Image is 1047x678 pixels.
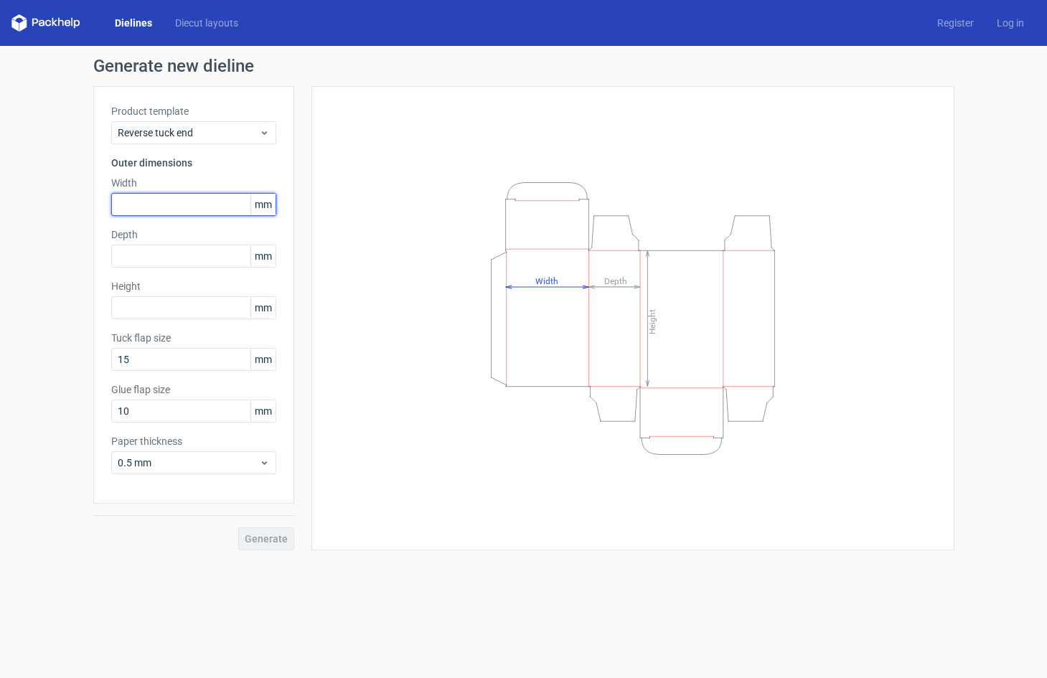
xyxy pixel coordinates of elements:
span: mm [250,297,276,319]
span: mm [250,400,276,422]
span: Reverse tuck end [118,126,259,140]
tspan: Height [647,309,657,334]
h1: Generate new dieline [93,57,954,75]
span: mm [250,194,276,215]
span: mm [250,349,276,370]
label: Paper thickness [111,434,276,448]
a: Register [926,16,985,30]
a: Diecut layouts [164,16,250,30]
label: Glue flap size [111,382,276,397]
label: Depth [111,227,276,242]
span: mm [250,245,276,267]
tspan: Width [535,276,558,286]
h3: Outer dimensions [111,156,276,170]
a: Log in [985,16,1036,30]
a: Dielines [103,16,164,30]
tspan: Depth [604,276,626,286]
label: Product template [111,104,276,118]
span: 0.5 mm [118,456,259,470]
label: Width [111,176,276,190]
label: Tuck flap size [111,331,276,345]
label: Height [111,279,276,293]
